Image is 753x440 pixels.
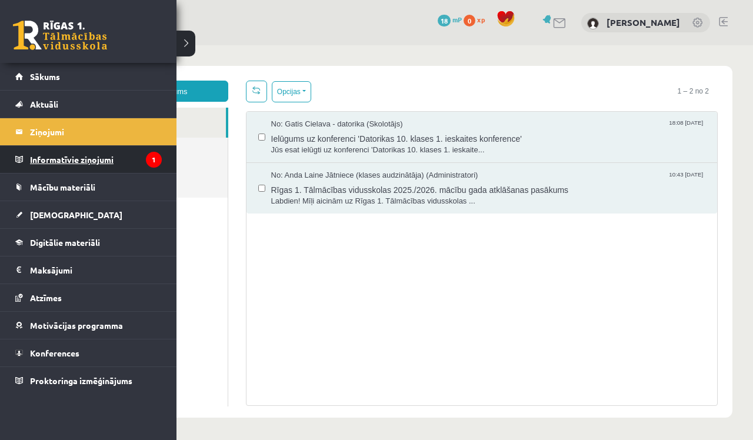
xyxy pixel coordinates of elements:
[30,99,58,109] span: Aktuāli
[15,284,162,311] a: Atzīmes
[30,118,162,145] legend: Ziņojumi
[464,15,491,24] a: 0 xp
[35,122,181,152] a: Dzēstie
[30,320,123,331] span: Motivācijas programma
[619,125,658,134] span: 10:43 [DATE]
[438,15,451,26] span: 18
[30,348,79,358] span: Konferences
[35,62,179,92] a: Ienākošie
[15,339,162,366] a: Konferences
[224,151,659,162] span: Labdien! Mīļi aicinām uz Rīgas 1. Tālmācības vidusskolas ...
[15,174,162,201] a: Mācību materiāli
[622,35,671,56] span: 1 – 2 no 2
[30,237,100,248] span: Digitālie materiāli
[438,15,462,24] a: 18 mP
[224,74,659,110] a: No: Gatis Cielava - datorika (Skolotājs) 18:08 [DATE] Ielūgums uz konferenci 'Datorikas 10. klase...
[146,152,162,168] i: 1
[452,15,462,24] span: mP
[15,146,162,173] a: Informatīvie ziņojumi1
[15,118,162,145] a: Ziņojumi
[224,125,659,161] a: No: Anda Laine Jātniece (klases audzinātāja) (Administratori) 10:43 [DATE] Rīgas 1. Tālmācības vi...
[477,15,485,24] span: xp
[30,375,132,386] span: Proktoringa izmēģinājums
[224,85,659,99] span: Ielūgums uz konferenci 'Datorikas 10. klases 1. ieskaites konference'
[15,256,162,284] a: Maksājumi
[30,209,122,220] span: [DEMOGRAPHIC_DATA]
[13,21,107,50] a: Rīgas 1. Tālmācības vidusskola
[15,201,162,228] a: [DEMOGRAPHIC_DATA]
[225,36,264,57] button: Opcijas
[15,63,162,90] a: Sākums
[224,125,431,136] span: No: Anda Laine Jātniece (klases audzinātāja) (Administratori)
[15,229,162,256] a: Digitālie materiāli
[35,35,181,56] a: Jauns ziņojums
[30,146,162,173] legend: Informatīvie ziņojumi
[30,71,60,82] span: Sākums
[15,367,162,394] a: Proktoringa izmēģinājums
[464,15,475,26] span: 0
[15,91,162,118] a: Aktuāli
[15,312,162,339] a: Motivācijas programma
[224,74,356,85] span: No: Gatis Cielava - datorika (Skolotājs)
[30,292,62,303] span: Atzīmes
[224,99,659,111] span: Jūs esat ielūgti uz konferenci 'Datorikas 10. klases 1. ieskaite...
[587,18,599,29] img: Arita Lapteva
[35,92,181,122] a: Nosūtītie
[30,256,162,284] legend: Maksājumi
[224,136,659,151] span: Rīgas 1. Tālmācības vidusskolas 2025./2026. mācību gada atklāšanas pasākums
[30,182,95,192] span: Mācību materiāli
[619,74,658,82] span: 18:08 [DATE]
[607,16,680,28] a: [PERSON_NAME]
